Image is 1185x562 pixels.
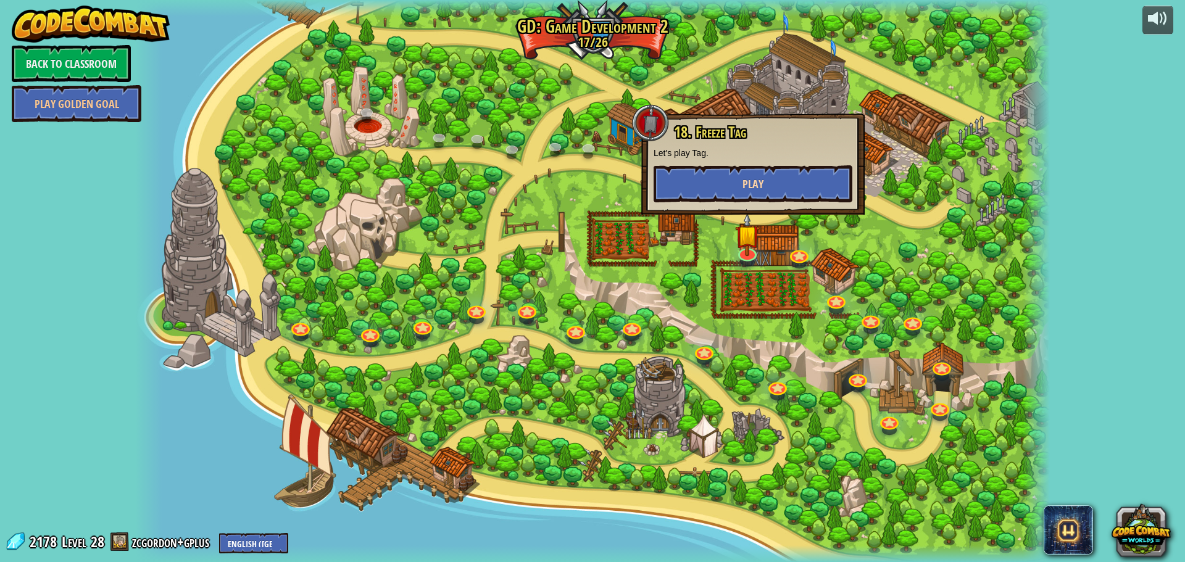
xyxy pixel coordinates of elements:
span: 2178 [30,532,60,552]
a: Back to Classroom [12,45,131,82]
button: Adjust volume [1142,6,1173,35]
a: zcgordon+gplus [132,532,213,552]
button: Play [654,165,852,202]
span: Play [742,176,763,192]
p: Let's play Tag. [654,147,852,159]
img: CodeCombat - Learn how to code by playing a game [12,6,170,43]
a: Play Golden Goal [12,85,141,122]
img: level-banner-started.png [734,213,759,256]
span: 18. Freeze Tag [674,122,746,143]
span: 28 [91,532,104,552]
span: Level [62,532,86,552]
